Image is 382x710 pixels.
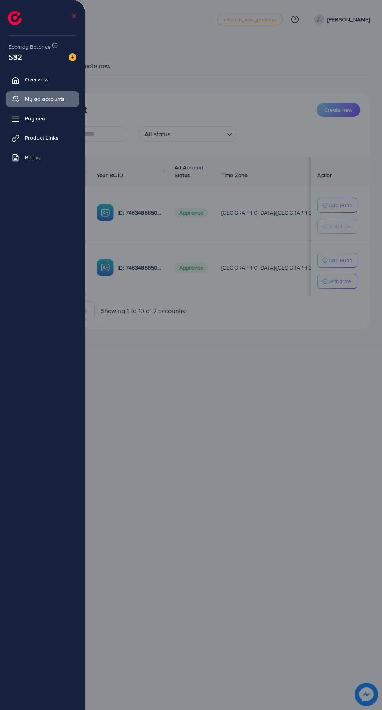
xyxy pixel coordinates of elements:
[8,11,22,25] img: logo
[9,43,51,51] span: Ecomdy Balance
[25,95,65,103] span: My ad accounts
[6,111,79,126] a: Payment
[6,72,79,87] a: Overview
[69,53,76,61] img: image
[6,91,79,107] a: My ad accounts
[25,76,48,83] span: Overview
[9,51,22,62] span: $32
[25,134,58,142] span: Product Links
[6,130,79,146] a: Product Links
[25,153,41,161] span: Billing
[25,115,47,122] span: Payment
[6,150,79,165] a: Billing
